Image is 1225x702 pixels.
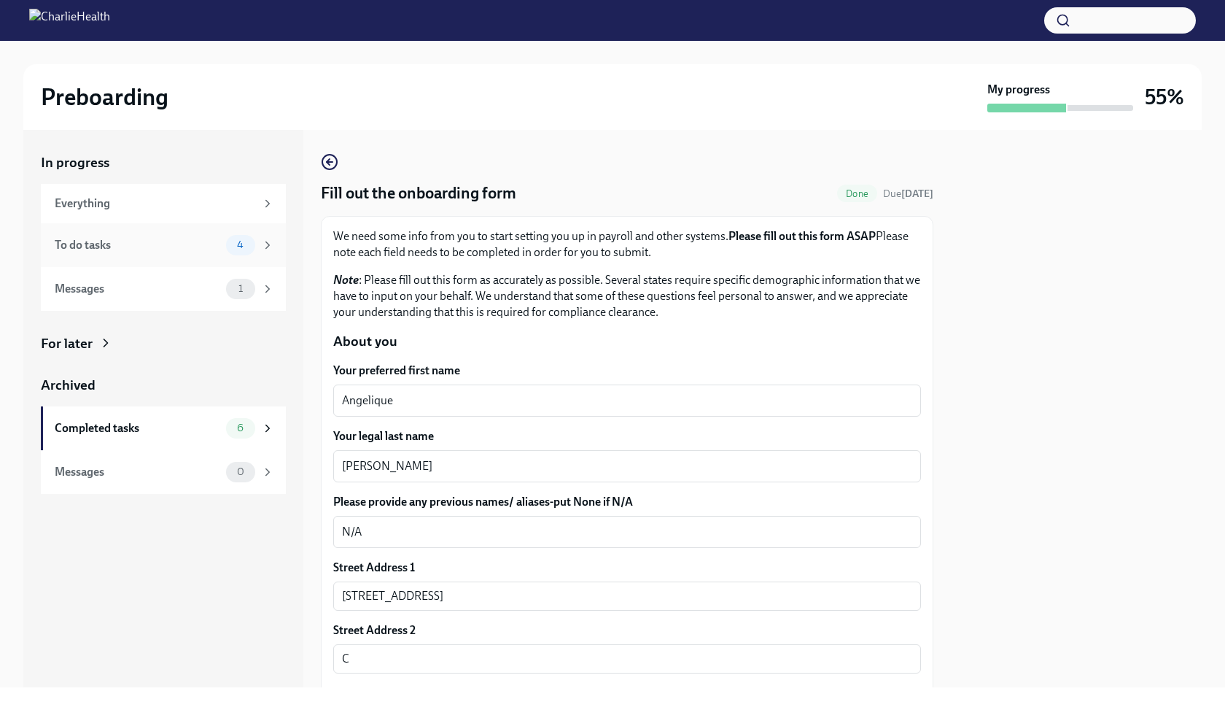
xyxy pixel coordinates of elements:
[883,188,933,200] span: Due
[342,523,912,541] textarea: N/A
[883,187,933,201] span: August 30th, 2025 08:00
[41,406,286,450] a: Completed tasks6
[228,466,253,477] span: 0
[333,685,394,701] label: Postal Code
[321,182,516,204] h4: Fill out the onboarding form
[630,685,650,701] label: City
[55,281,220,297] div: Messages
[55,196,255,212] div: Everything
[333,228,921,261] p: We need some info from you to start setting you up in payroll and other systems. Please note each...
[987,82,1050,98] strong: My progress
[333,428,921,444] label: Your legal last name
[837,188,877,199] span: Done
[342,392,912,409] textarea: Angelique
[41,376,286,395] a: Archived
[728,229,876,243] strong: Please fill out this form ASAP
[333,494,921,510] label: Please provide any previous names/ aliases-put None if N/A
[333,273,359,287] strong: Note
[228,239,252,250] span: 4
[901,188,933,200] strong: [DATE]
[228,423,252,433] span: 6
[29,9,110,32] img: CharlieHealth
[55,237,220,253] div: To do tasks
[333,560,415,576] label: Street Address 1
[41,450,286,494] a: Messages0
[41,267,286,311] a: Messages1
[41,184,286,223] a: Everything
[1145,84,1184,110] h3: 55%
[342,458,912,475] textarea: [PERSON_NAME]
[41,334,286,353] a: For later
[41,82,168,112] h2: Preboarding
[41,334,93,353] div: For later
[230,283,252,294] span: 1
[333,363,921,379] label: Your preferred first name
[333,622,416,639] label: Street Address 2
[55,420,220,436] div: Completed tasks
[55,464,220,480] div: Messages
[333,272,921,320] p: : Please fill out this form as accurately as possible. Several states require specific demographi...
[333,332,921,351] p: About you
[41,153,286,172] a: In progress
[41,223,286,267] a: To do tasks4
